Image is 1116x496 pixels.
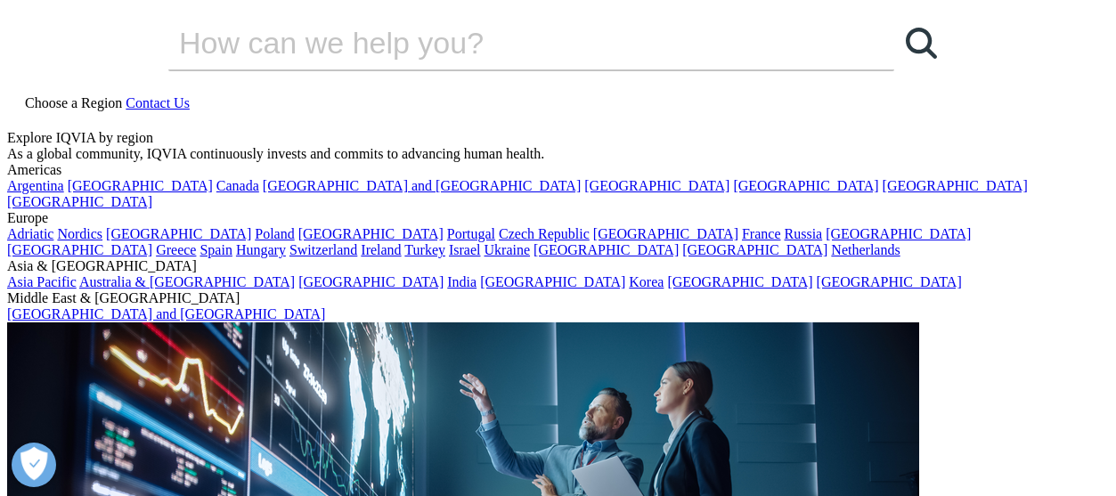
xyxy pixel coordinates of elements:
a: [GEOGRAPHIC_DATA] [733,178,878,193]
a: [GEOGRAPHIC_DATA] [7,194,152,209]
a: Hungary [236,242,286,257]
a: Asia Pacific [7,274,77,289]
a: [GEOGRAPHIC_DATA] [298,274,444,289]
a: [GEOGRAPHIC_DATA] [682,242,827,257]
a: Search [894,16,948,69]
a: Switzerland [289,242,357,257]
a: Ireland [361,242,401,257]
span: Choose a Region [25,95,122,110]
a: Argentina [7,178,64,193]
a: [GEOGRAPHIC_DATA] and [GEOGRAPHIC_DATA] [7,306,325,321]
a: [GEOGRAPHIC_DATA] [7,242,152,257]
a: [GEOGRAPHIC_DATA] [534,242,679,257]
a: [GEOGRAPHIC_DATA] [298,226,444,241]
a: [GEOGRAPHIC_DATA] [106,226,251,241]
a: Spain [200,242,232,257]
a: Portugal [447,226,495,241]
div: Explore IQVIA by region [7,130,1109,146]
a: Russia [785,226,823,241]
a: Ukraine [485,242,531,257]
a: Nordics [57,226,102,241]
a: Netherlands [831,242,900,257]
svg: Search [906,28,937,59]
a: Canada [216,178,259,193]
a: Greece [156,242,196,257]
a: [GEOGRAPHIC_DATA] [593,226,738,241]
a: Israel [449,242,481,257]
a: [GEOGRAPHIC_DATA] [826,226,971,241]
div: Asia & [GEOGRAPHIC_DATA] [7,258,1109,274]
a: Australia & [GEOGRAPHIC_DATA] [79,274,295,289]
div: Americas [7,162,1109,178]
button: Open Preferences [12,443,56,487]
a: Contact Us [126,95,190,110]
a: France [742,226,781,241]
a: [GEOGRAPHIC_DATA] [883,178,1028,193]
a: [GEOGRAPHIC_DATA] and [GEOGRAPHIC_DATA] [263,178,581,193]
div: Middle East & [GEOGRAPHIC_DATA] [7,290,1109,306]
a: [GEOGRAPHIC_DATA] [480,274,625,289]
a: [GEOGRAPHIC_DATA] [817,274,962,289]
a: Poland [255,226,294,241]
a: Adriatic [7,226,53,241]
a: [GEOGRAPHIC_DATA] [667,274,812,289]
a: Czech Republic [499,226,590,241]
a: [GEOGRAPHIC_DATA] [584,178,729,193]
input: Search [168,16,843,69]
a: Korea [629,274,664,289]
a: Turkey [404,242,445,257]
a: [GEOGRAPHIC_DATA] [68,178,213,193]
div: Europe [7,210,1109,226]
div: As a global community, IQVIA continuously invests and commits to advancing human health. [7,146,1109,162]
a: India [447,274,477,289]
